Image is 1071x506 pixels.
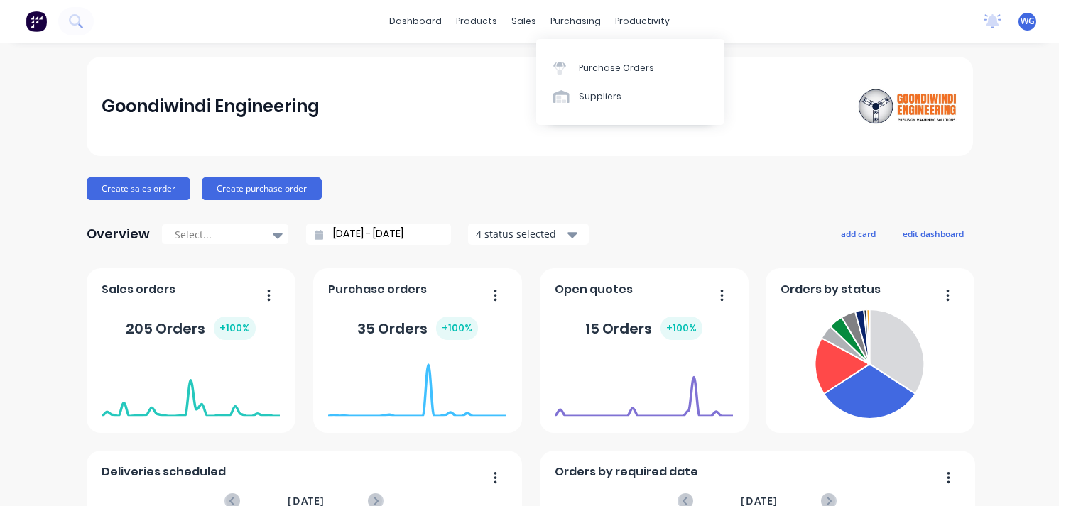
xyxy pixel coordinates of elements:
[832,224,885,243] button: add card
[536,82,724,111] a: Suppliers
[555,281,633,298] span: Open quotes
[382,11,449,32] a: dashboard
[504,11,543,32] div: sales
[449,11,504,32] div: products
[102,92,320,121] div: Goondiwindi Engineering
[468,224,589,245] button: 4 status selected
[476,226,565,241] div: 4 status selected
[87,177,190,200] button: Create sales order
[328,281,427,298] span: Purchase orders
[660,317,702,340] div: + 100 %
[26,11,47,32] img: Factory
[102,463,226,480] span: Deliveries scheduled
[579,90,621,103] div: Suppliers
[102,281,175,298] span: Sales orders
[893,224,973,243] button: edit dashboard
[87,220,150,248] div: Overview
[585,317,702,340] div: 15 Orders
[126,317,256,340] div: 205 Orders
[536,53,724,82] a: Purchase Orders
[202,177,322,200] button: Create purchase order
[214,317,256,340] div: + 100 %
[608,11,677,32] div: productivity
[579,62,654,75] div: Purchase Orders
[858,81,957,132] img: Goondiwindi Engineering
[357,317,478,340] div: 35 Orders
[1021,15,1035,28] span: WG
[781,281,881,298] span: Orders by status
[543,11,608,32] div: purchasing
[436,317,478,340] div: + 100 %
